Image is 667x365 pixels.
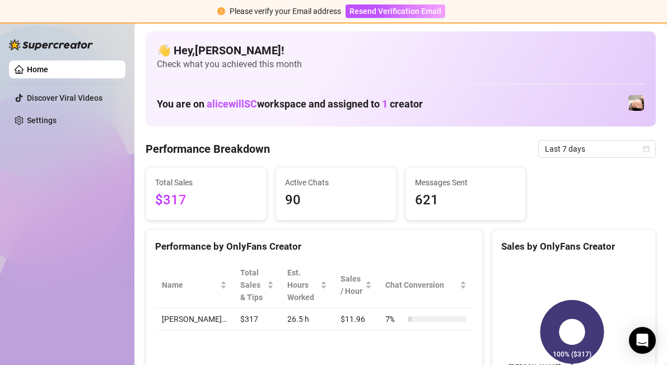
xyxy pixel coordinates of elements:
[415,176,517,189] span: Messages Sent
[285,190,387,211] span: 90
[287,266,318,303] div: Est. Hours Worked
[545,141,649,157] span: Last 7 days
[334,262,379,308] th: Sales / Hour
[9,39,93,50] img: logo-BBDzfeDw.svg
[217,7,225,15] span: exclamation-circle
[379,262,473,308] th: Chat Conversion
[334,308,379,330] td: $11.96
[346,4,445,18] button: Resend Verification Email
[628,95,644,111] img: Alice
[207,98,257,110] span: alicewillSC
[385,279,458,291] span: Chat Conversion
[234,262,281,308] th: Total Sales & Tips
[155,190,257,211] span: $317
[230,5,341,17] div: Please verify your Email address
[27,116,57,125] a: Settings
[629,327,656,354] div: Open Intercom Messenger
[341,273,363,297] span: Sales / Hour
[234,308,281,330] td: $317
[155,308,234,330] td: [PERSON_NAME]…
[155,176,257,189] span: Total Sales
[281,308,334,330] td: 26.5 h
[157,58,645,71] span: Check what you achieved this month
[643,146,650,152] span: calendar
[240,266,265,303] span: Total Sales & Tips
[285,176,387,189] span: Active Chats
[162,279,218,291] span: Name
[155,239,473,254] div: Performance by OnlyFans Creator
[157,43,645,58] h4: 👋 Hey, [PERSON_NAME] !
[415,190,517,211] span: 621
[349,7,441,16] span: Resend Verification Email
[501,239,646,254] div: Sales by OnlyFans Creator
[27,65,48,74] a: Home
[382,98,388,110] span: 1
[27,93,102,102] a: Discover Viral Videos
[157,98,423,110] h1: You are on workspace and assigned to creator
[146,141,270,157] h4: Performance Breakdown
[155,262,234,308] th: Name
[385,313,403,325] span: 7 %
